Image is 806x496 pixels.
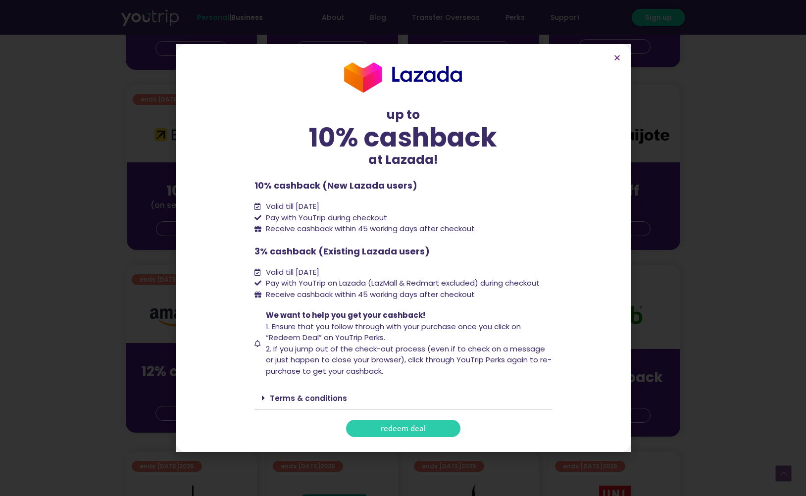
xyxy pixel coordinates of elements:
[263,212,387,224] span: Pay with YouTrip during checkout
[613,54,621,61] a: Close
[263,201,319,212] span: Valid till [DATE]
[270,393,347,403] a: Terms & conditions
[254,387,552,410] div: Terms & conditions
[254,245,552,258] p: 3% cashback (Existing Lazada users)
[266,321,521,343] span: 1. Ensure that you follow through with your purchase once you click on “Redeem Deal” on YouTrip P...
[254,179,552,192] p: 10% cashback (New Lazada users)
[263,223,475,235] span: Receive cashback within 45 working days after checkout
[346,420,460,437] a: redeem deal
[381,425,426,432] span: redeem deal
[254,105,552,169] div: up to at Lazada!
[263,289,475,300] span: Receive cashback within 45 working days after checkout
[266,310,425,320] span: We want to help you get your cashback!
[263,267,319,278] span: Valid till [DATE]
[266,344,552,376] span: 2. If you jump out of the check-out process (even if to check on a message or just happen to clos...
[254,124,552,150] div: 10% cashback
[263,278,540,289] span: Pay with YouTrip on Lazada (LazMall & Redmart excluded) during checkout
